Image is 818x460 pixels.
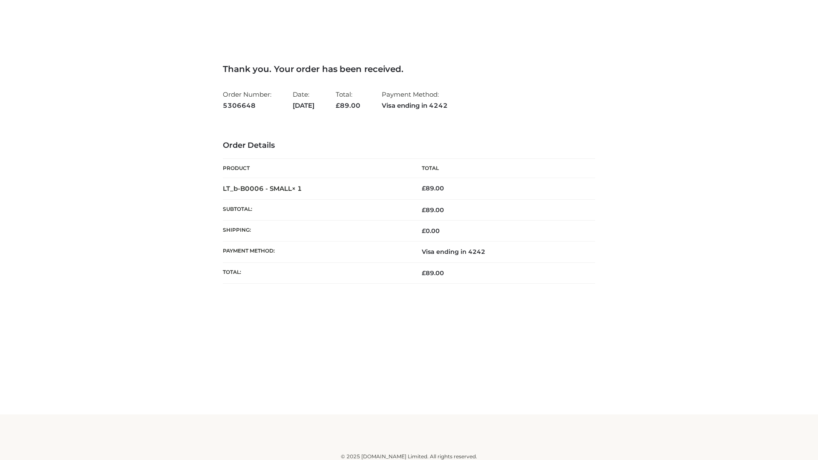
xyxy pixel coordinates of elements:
th: Product [223,159,409,178]
strong: Visa ending in 4242 [382,100,448,111]
li: Order Number: [223,87,271,113]
th: Payment method: [223,241,409,262]
strong: [DATE] [293,100,314,111]
span: £ [422,269,426,277]
h3: Order Details [223,141,595,150]
h3: Thank you. Your order has been received. [223,64,595,74]
bdi: 0.00 [422,227,440,235]
span: £ [422,184,426,192]
th: Total [409,159,595,178]
span: £ [336,101,340,109]
td: Visa ending in 4242 [409,241,595,262]
strong: 5306648 [223,100,271,111]
span: £ [422,206,426,214]
span: 89.00 [422,206,444,214]
li: Total: [336,87,360,113]
th: Total: [223,262,409,283]
bdi: 89.00 [422,184,444,192]
th: Shipping: [223,221,409,241]
strong: LT_b-B0006 - SMALL [223,184,302,193]
li: Date: [293,87,314,113]
span: 89.00 [422,269,444,277]
th: Subtotal: [223,199,409,220]
li: Payment Method: [382,87,448,113]
span: 89.00 [336,101,360,109]
strong: × 1 [292,184,302,193]
span: £ [422,227,426,235]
